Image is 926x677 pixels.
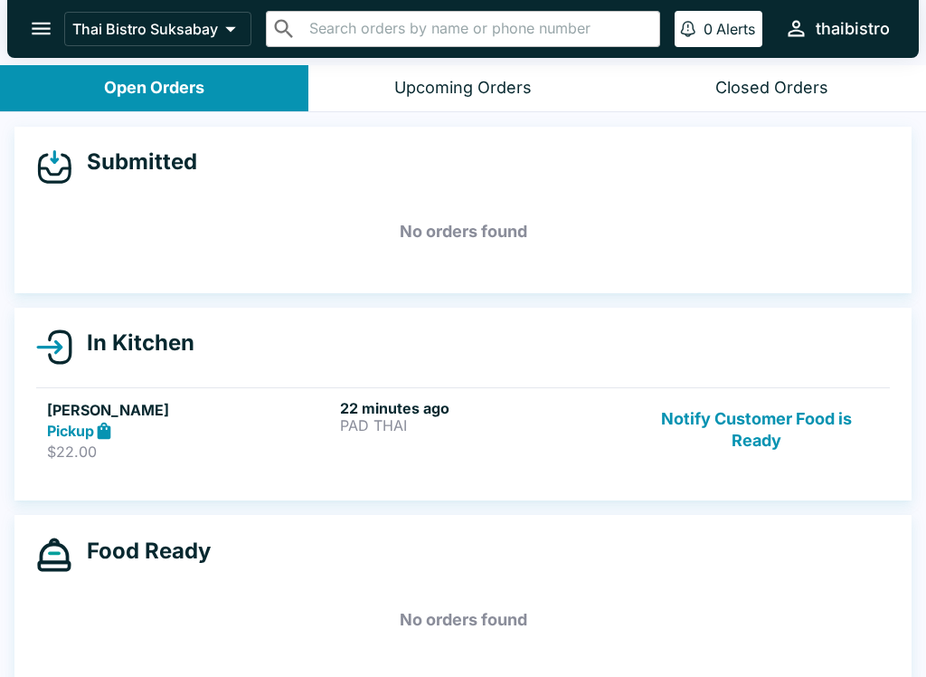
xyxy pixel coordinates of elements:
h6: 22 minutes ago [340,399,626,417]
strong: Pickup [47,422,94,440]
h4: Submitted [72,148,197,176]
h5: No orders found [36,199,890,264]
h4: Food Ready [72,538,211,565]
input: Search orders by name or phone number [304,16,652,42]
div: Open Orders [104,78,204,99]
p: Alerts [716,20,755,38]
div: Upcoming Orders [394,78,532,99]
button: open drawer [18,5,64,52]
button: Notify Customer Food is Ready [634,399,879,462]
p: Thai Bistro Suksabay [72,20,218,38]
p: 0 [704,20,713,38]
button: thaibistro [777,9,897,48]
button: Thai Bistro Suksabay [64,12,251,46]
h5: [PERSON_NAME] [47,399,333,421]
div: Closed Orders [715,78,828,99]
p: $22.00 [47,443,333,461]
a: [PERSON_NAME]Pickup$22.0022 minutes agoPAD THAINotify Customer Food is Ready [36,387,890,472]
h4: In Kitchen [72,329,194,357]
div: thaibistro [816,18,890,40]
h5: No orders found [36,587,890,653]
p: PAD THAI [340,417,626,434]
